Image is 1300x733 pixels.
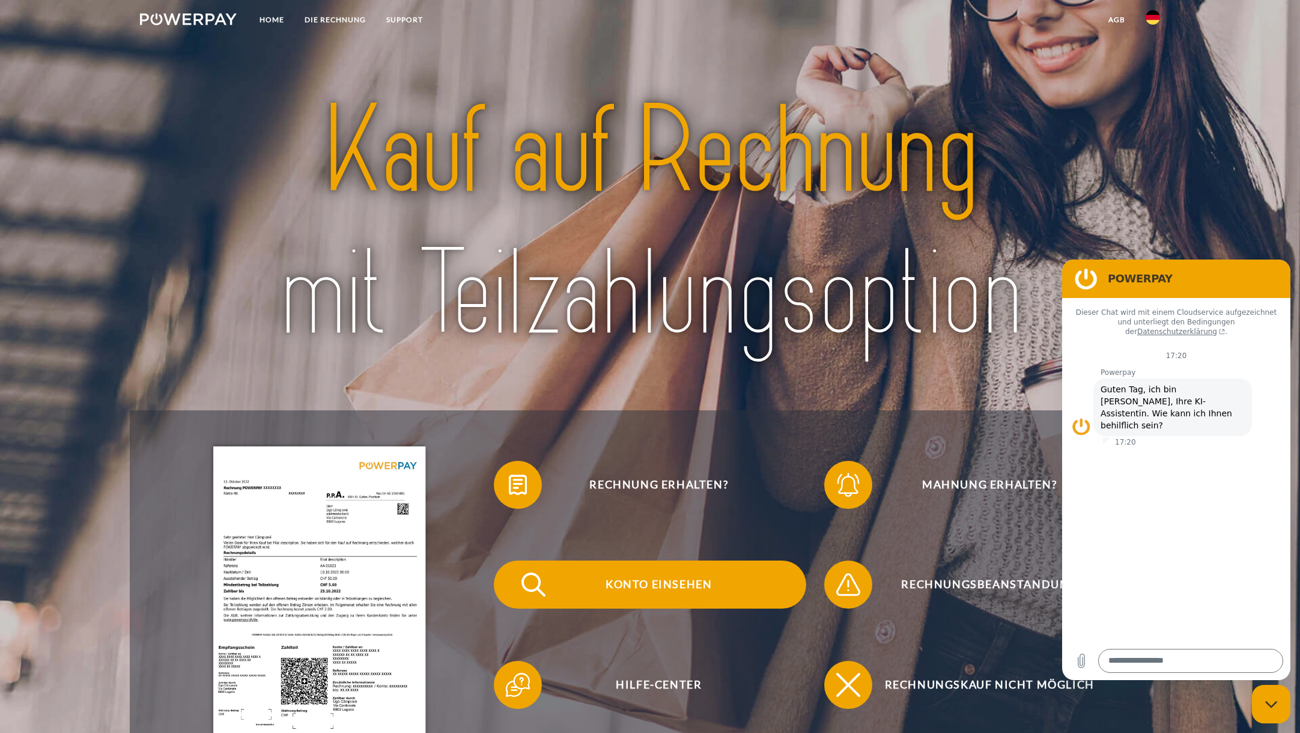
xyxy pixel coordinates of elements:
[249,9,294,31] a: Home
[503,470,533,500] img: qb_bill.svg
[842,561,1137,609] span: Rechnungsbeanstandung
[824,561,1137,609] button: Rechnungsbeanstandung
[503,670,533,700] img: qb_help.svg
[494,561,806,609] button: Konto einsehen
[824,461,1137,509] button: Mahnung erhalten?
[140,13,237,25] img: logo-powerpay-white.svg
[512,461,806,509] span: Rechnung erhalten?
[824,661,1137,709] button: Rechnungskauf nicht möglich
[1098,9,1135,31] a: agb
[494,461,806,509] button: Rechnung erhalten?
[512,561,806,609] span: Konto einsehen
[833,470,863,500] img: qb_bell.svg
[494,661,806,709] button: Hilfe-Center
[512,661,806,709] span: Hilfe-Center
[842,661,1137,709] span: Rechnungskauf nicht möglich
[833,570,863,600] img: qb_warning.svg
[294,9,376,31] a: DIE RECHNUNG
[190,73,1109,373] img: title-powerpay_de.svg
[1146,10,1160,25] img: de
[842,461,1137,509] span: Mahnung erhalten?
[833,670,863,700] img: qb_close.svg
[1252,685,1290,723] iframe: Schaltfläche zum Öffnen des Messaging-Fensters; Konversation läuft
[518,570,548,600] img: qb_search.svg
[1062,260,1290,680] iframe: Messaging-Fenster
[376,9,433,31] a: SUPPORT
